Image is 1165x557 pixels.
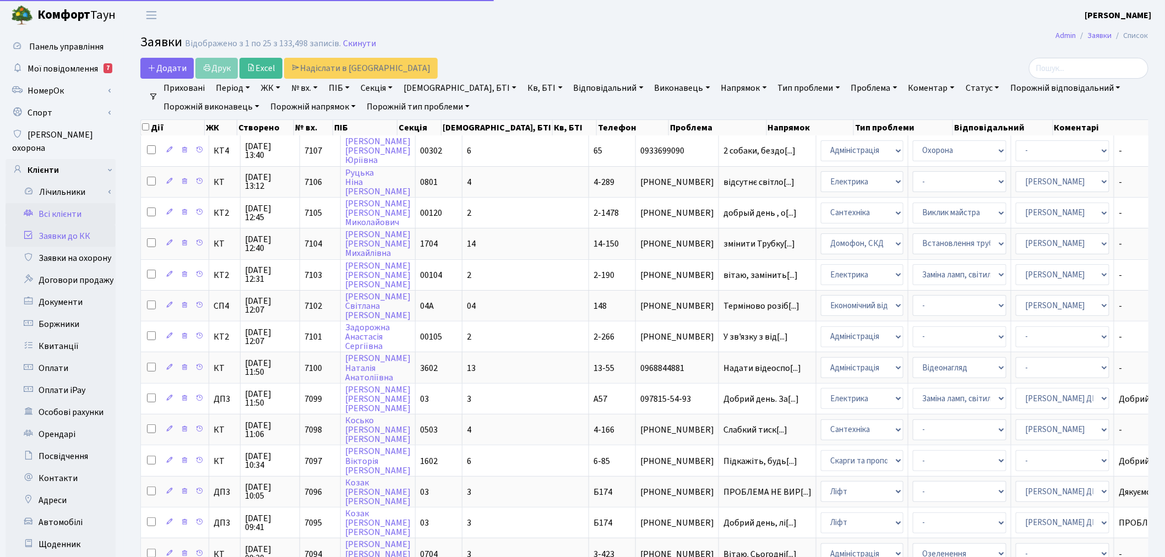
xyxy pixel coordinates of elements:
th: Напрямок [767,120,854,135]
span: [DATE] 12:31 [245,266,295,283]
span: [PHONE_NUMBER] [640,239,714,248]
a: [PERSON_NAME][PERSON_NAME][PERSON_NAME] [345,384,411,414]
a: [PERSON_NAME] охорона [6,124,116,159]
span: 7098 [304,424,322,436]
nav: breadcrumb [1039,24,1165,47]
span: 2 собаки, бездо[...] [723,145,796,157]
span: 7099 [304,393,322,405]
span: КТ2 [214,332,236,341]
span: Мої повідомлення [28,63,98,75]
span: 13 [467,362,476,374]
span: [PHONE_NUMBER] [640,209,714,217]
a: Скинути [343,39,376,49]
span: 7107 [304,145,322,157]
a: Напрямок [717,79,771,97]
span: 7095 [304,517,322,529]
span: ДП3 [214,488,236,496]
span: 7106 [304,176,322,188]
a: Козак[PERSON_NAME][PERSON_NAME] [345,477,411,507]
span: ПРОБЛЕМА НЕ ВИР[...] [723,486,812,498]
th: Телефон [597,120,669,135]
span: 0968844881 [640,364,714,373]
a: Щоденник [6,533,116,555]
span: 03 [420,517,429,529]
span: 3 [467,517,471,529]
a: Клієнти [6,159,116,181]
span: Слабкий тиск[...] [723,424,787,436]
span: 1704 [420,238,438,250]
span: [DATE] 11:50 [245,359,295,376]
span: [DATE] 11:50 [245,390,295,407]
span: 4 [467,176,471,188]
a: Адреси [6,489,116,511]
span: Терміново розіб[...] [723,300,799,312]
div: 7 [104,63,112,73]
span: 7103 [304,269,322,281]
a: Заявки [1088,30,1112,41]
span: 3 [467,393,471,405]
span: КТ [214,457,236,466]
span: [PHONE_NUMBER] [640,425,714,434]
span: [PHONE_NUMBER] [640,488,714,496]
th: Проблема [669,120,766,135]
span: 13-55 [594,362,614,374]
input: Пошук... [1029,58,1148,79]
a: [PERSON_NAME]НаталіяАнатоліївна [345,353,411,384]
span: Панель управління [29,41,104,53]
span: [PHONE_NUMBER] [640,518,714,527]
a: ЖК [257,79,285,97]
li: Список [1112,30,1148,42]
a: РуцькаНіна[PERSON_NAME] [345,167,411,198]
div: Відображено з 1 по 25 з 133,498 записів. [185,39,341,49]
th: Коментарі [1053,120,1151,135]
a: Автомобілі [6,511,116,533]
span: [DATE] 13:12 [245,173,295,190]
a: Мої повідомлення7 [6,58,116,80]
span: 65 [594,145,602,157]
span: [PHONE_NUMBER] [640,457,714,466]
span: відсутнє світло[...] [723,176,794,188]
a: [PERSON_NAME][PERSON_NAME][PERSON_NAME] [345,260,411,291]
span: 4-289 [594,176,614,188]
span: Підкажіть, будь[...] [723,455,797,467]
a: Оплати iPay [6,379,116,401]
span: [PHONE_NUMBER] [640,271,714,280]
span: 0801 [420,176,438,188]
a: Період [211,79,254,97]
span: 14-150 [594,238,619,250]
span: [DATE] 13:40 [245,142,295,160]
span: А57 [594,393,607,405]
span: КТ [214,425,236,434]
th: Кв, БТІ [553,120,597,135]
a: Всі клієнти [6,203,116,225]
span: КТ [214,364,236,373]
span: КТ [214,178,236,187]
span: 6 [467,455,471,467]
a: Кв, БТІ [523,79,567,97]
span: 0933699090 [640,146,714,155]
span: Таун [37,6,116,25]
span: [PHONE_NUMBER] [640,332,714,341]
th: [DEMOGRAPHIC_DATA], БТІ [442,120,553,135]
a: № вх. [287,79,322,97]
span: 00302 [420,145,442,157]
a: Особові рахунки [6,401,116,423]
span: 2 [467,331,471,343]
a: Договори продажу [6,269,116,291]
span: [DATE] 11:06 [245,421,295,439]
span: [PHONE_NUMBER] [640,178,714,187]
a: [PERSON_NAME]Вікторія[PERSON_NAME] [345,446,411,477]
span: 4-166 [594,424,614,436]
span: Надати відеоспо[...] [723,362,801,374]
span: Заявки [140,32,182,52]
span: 7101 [304,331,322,343]
span: 7096 [304,486,322,498]
th: ЖК [205,120,237,135]
span: [PHONE_NUMBER] [640,302,714,310]
span: ДП3 [214,518,236,527]
span: 04А [420,300,434,312]
a: [PERSON_NAME][PERSON_NAME]Юріївна [345,135,411,166]
span: ДП3 [214,395,236,403]
a: Порожній тип проблеми [362,97,474,116]
a: Admin [1056,30,1076,41]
